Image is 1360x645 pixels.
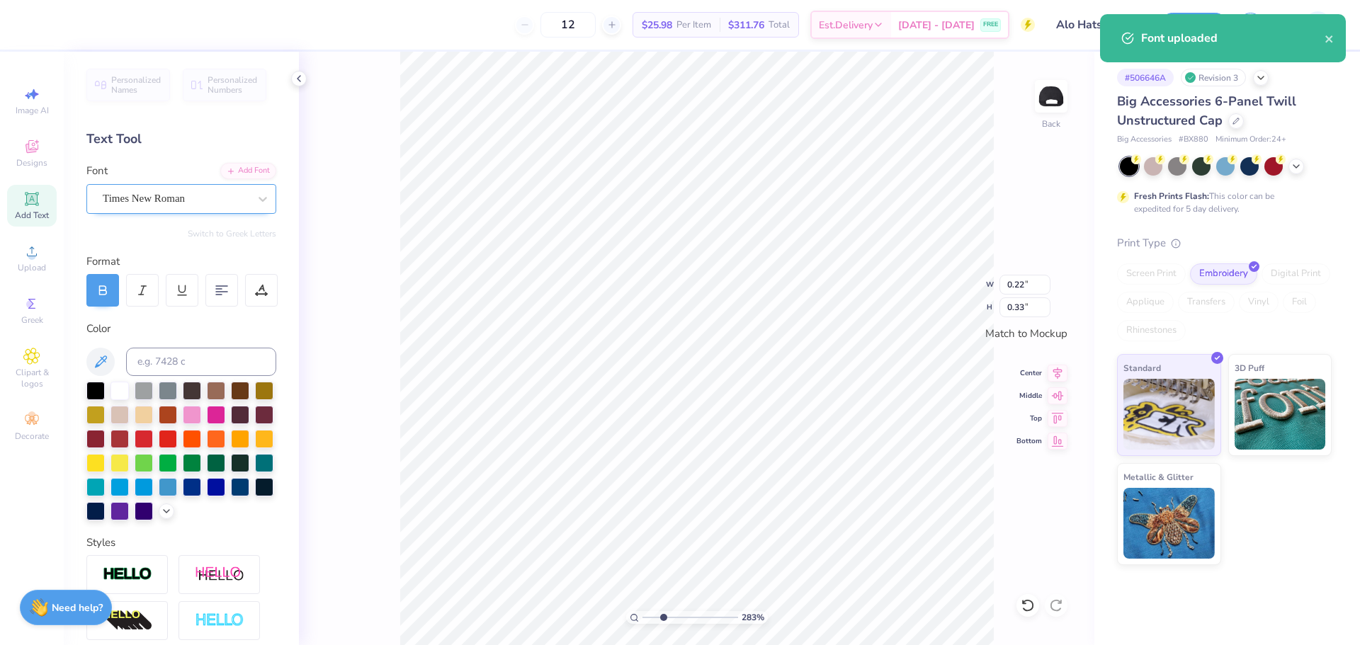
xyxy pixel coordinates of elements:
[1178,292,1235,313] div: Transfers
[742,611,764,624] span: 283 %
[7,367,57,389] span: Clipart & logos
[126,348,276,376] input: e.g. 7428 c
[15,430,49,442] span: Decorate
[642,18,672,33] span: $25.98
[1042,118,1060,130] div: Back
[16,105,49,116] span: Image AI
[188,228,276,239] button: Switch to Greek Letters
[1123,360,1161,375] span: Standard
[1037,82,1065,110] img: Back
[86,163,108,179] label: Font
[1141,30,1325,47] div: Font uploaded
[1117,292,1174,313] div: Applique
[21,314,43,326] span: Greek
[1016,413,1042,423] span: Top
[15,210,49,221] span: Add Text
[208,75,258,95] span: Personalized Numbers
[220,163,276,179] div: Add Font
[86,130,276,149] div: Text Tool
[18,262,46,273] span: Upload
[1215,134,1286,146] span: Minimum Order: 24 +
[1190,263,1257,285] div: Embroidery
[1016,436,1042,446] span: Bottom
[1016,368,1042,378] span: Center
[1235,360,1264,375] span: 3D Puff
[1117,69,1174,86] div: # 506646A
[1117,93,1296,129] span: Big Accessories 6-Panel Twill Unstructured Cap
[1123,469,1194,484] span: Metallic & Glitter
[898,18,975,33] span: [DATE] - [DATE]
[1283,292,1316,313] div: Foil
[1117,320,1186,341] div: Rhinestones
[540,12,596,38] input: – –
[769,18,790,33] span: Total
[195,612,244,629] img: Negative Space
[1239,292,1279,313] div: Vinyl
[1123,488,1215,559] img: Metallic & Glitter
[16,157,47,169] span: Designs
[111,75,161,95] span: Personalized Names
[1181,69,1246,86] div: Revision 3
[1123,379,1215,450] img: Standard
[1117,263,1186,285] div: Screen Print
[1325,30,1334,47] button: close
[676,18,711,33] span: Per Item
[1235,379,1326,450] img: 3D Puff
[1117,134,1172,146] span: Big Accessories
[103,566,152,583] img: Stroke
[52,601,103,615] strong: Need help?
[983,20,998,30] span: FREE
[819,18,873,33] span: Est. Delivery
[195,566,244,583] img: Shadow
[1016,391,1042,401] span: Middle
[86,253,278,270] div: Format
[86,321,276,337] div: Color
[1134,190,1209,202] strong: Fresh Prints Flash:
[1117,235,1332,251] div: Print Type
[103,610,152,632] img: 3d Illusion
[1262,263,1330,285] div: Digital Print
[728,18,764,33] span: $311.76
[1045,11,1150,39] input: Untitled Design
[1134,190,1308,215] div: This color can be expedited for 5 day delivery.
[86,535,276,551] div: Styles
[1179,134,1208,146] span: # BX880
